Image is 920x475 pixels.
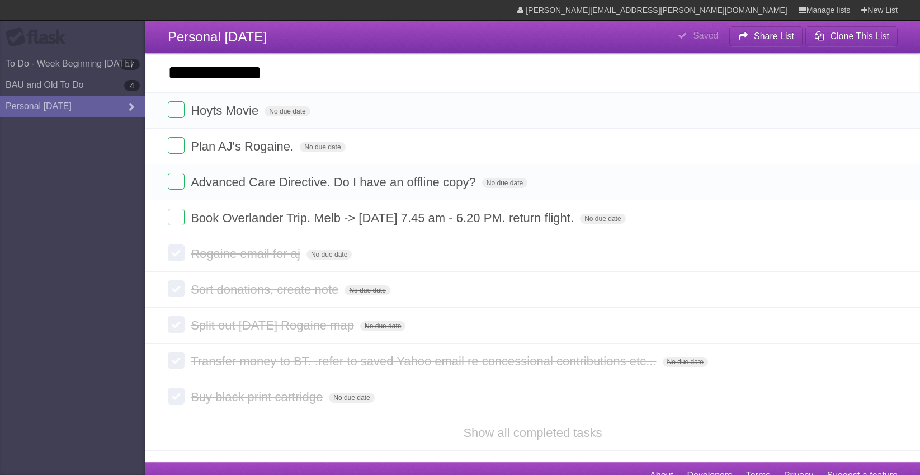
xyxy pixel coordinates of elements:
span: Sort donations, create note [191,283,341,297]
label: Done [168,280,185,297]
span: Book Overlander Trip. Melb -> [DATE] 7.45 am - 6.20 PM. return flight. [191,211,577,225]
span: No due date [265,106,310,116]
span: Rogaine email for aj [191,247,303,261]
span: No due date [482,178,527,188]
label: Done [168,209,185,225]
span: No due date [663,357,708,367]
label: Done [168,244,185,261]
b: 4 [124,80,140,91]
label: Done [168,388,185,405]
span: Split out [DATE] Rogaine map [191,318,357,332]
span: No due date [306,250,352,260]
span: Transfer money to BT. .refer to saved Yahoo email re concessional contributions etc... [191,354,659,368]
span: No due date [360,321,405,331]
label: Done [168,173,185,190]
span: No due date [580,214,625,224]
span: No due date [329,393,374,403]
a: Show all completed tasks [463,426,602,440]
b: 17 [120,59,140,70]
span: No due date [345,285,390,295]
div: Flask [6,27,73,48]
label: Done [168,352,185,369]
span: No due date [300,142,345,152]
span: Personal [DATE] [168,29,267,44]
b: Saved [693,31,718,40]
label: Done [168,137,185,154]
b: Clone This List [830,31,889,41]
span: Advanced Care Directive. Do I have an offline copy? [191,175,479,189]
label: Done [168,316,185,333]
span: Buy black print cartridge [191,390,325,404]
span: Plan AJ's Rogaine. [191,139,296,153]
b: Share List [754,31,794,41]
span: Hoyts Movie [191,104,261,117]
label: Done [168,101,185,118]
button: Clone This List [805,26,898,46]
button: Share List [729,26,803,46]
